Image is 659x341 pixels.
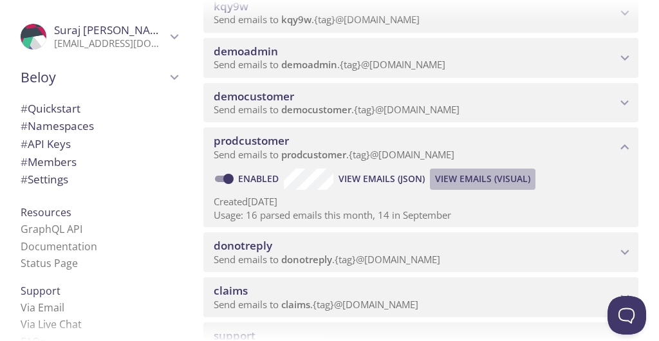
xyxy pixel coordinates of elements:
[214,58,445,71] span: Send emails to . {tag} @[DOMAIN_NAME]
[21,172,68,187] span: Settings
[214,195,628,208] p: Created [DATE]
[203,127,638,167] div: prodcustomer namespace
[214,103,459,116] span: Send emails to . {tag} @[DOMAIN_NAME]
[21,154,77,169] span: Members
[21,118,94,133] span: Namespaces
[21,136,71,151] span: API Keys
[214,148,454,161] span: Send emails to . {tag} @[DOMAIN_NAME]
[214,133,289,148] span: prodcustomer
[214,298,418,311] span: Send emails to . {tag} @[DOMAIN_NAME]
[21,136,28,151] span: #
[214,89,294,104] span: democustomer
[10,135,188,153] div: API Keys
[21,300,64,315] a: Via Email
[21,317,82,331] a: Via Live Chat
[281,58,337,71] span: demoadmin
[281,148,346,161] span: prodcustomer
[10,153,188,171] div: Members
[203,232,638,272] div: donotreply namespace
[608,296,646,335] iframe: Help Scout Beacon - Open
[21,101,80,116] span: Quickstart
[203,83,638,123] div: democustomer namespace
[281,103,351,116] span: democustomer
[339,171,425,187] span: View Emails (JSON)
[203,277,638,317] div: claims namespace
[203,38,638,78] div: demoadmin namespace
[214,283,248,298] span: claims
[21,239,97,253] a: Documentation
[54,37,166,50] p: [EMAIL_ADDRESS][DOMAIN_NAME]
[435,171,530,187] span: View Emails (Visual)
[10,60,188,94] div: Beloy
[21,118,28,133] span: #
[214,238,272,253] span: donotreply
[430,169,535,189] button: View Emails (Visual)
[21,101,28,116] span: #
[21,68,166,86] span: Beloy
[54,23,170,37] span: Suraj [PERSON_NAME]
[214,44,278,59] span: demoadmin
[21,172,28,187] span: #
[214,208,628,222] p: Usage: 16 parsed emails this month, 14 in September
[10,15,188,58] div: Suraj Kumar
[281,298,310,311] span: claims
[21,256,78,270] a: Status Page
[333,169,430,189] button: View Emails (JSON)
[21,222,82,236] a: GraphQL API
[10,170,188,189] div: Team Settings
[281,253,332,266] span: donotreply
[214,253,440,266] span: Send emails to . {tag} @[DOMAIN_NAME]
[21,284,60,298] span: Support
[21,205,71,219] span: Resources
[21,154,28,169] span: #
[236,172,284,185] a: Enabled
[10,100,188,118] div: Quickstart
[10,117,188,135] div: Namespaces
